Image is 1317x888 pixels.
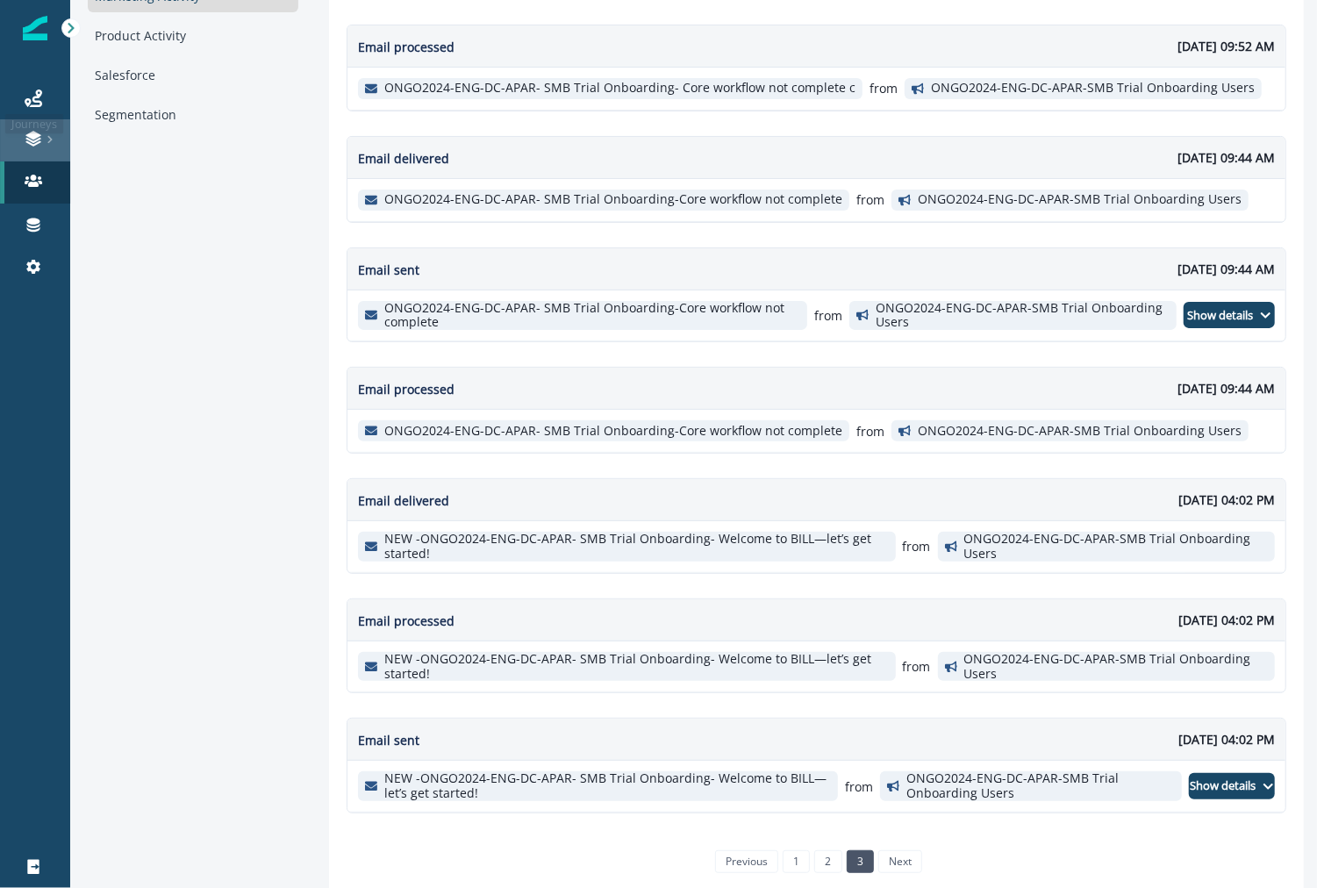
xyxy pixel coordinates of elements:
div: Salesforce [88,59,298,91]
p: Email processed [358,612,455,630]
div: Segmentation [88,98,298,131]
div: Product Activity [88,19,298,52]
p: [DATE] 09:44 AM [1177,379,1275,397]
p: ONGO2024-ENG-DC-APAR- SMB Trial Onboarding- Core workflow not complete c [384,81,855,96]
p: Show details [1190,779,1256,793]
p: from [845,777,873,796]
p: ONGO2024-ENG-DC-APAR-SMB Trial Onboarding Users [876,301,1170,331]
p: ONGO2024-ENG-DC-APAR- SMB Trial Onboarding-Core workflow not complete [384,424,842,439]
p: [DATE] 04:02 PM [1178,611,1275,629]
p: from [903,657,931,676]
button: Show details [1189,773,1275,799]
p: from [856,422,884,440]
p: from [870,79,898,97]
p: ONGO2024-ENG-DC-APAR- SMB Trial Onboarding-Core workflow not complete [384,301,800,331]
p: ONGO2024-ENG-DC-APAR-SMB Trial Onboarding Users [918,424,1242,439]
p: Email delivered [358,491,449,510]
p: NEW -ONGO2024-ENG-DC-APAR- SMB Trial Onboarding- Welcome to BILL—let’s get started! [384,652,889,682]
p: ONGO2024-ENG-DC-APAR-SMB Trial Onboarding Users [964,532,1268,562]
p: [DATE] 09:44 AM [1177,148,1275,167]
p: [DATE] 04:02 PM [1178,491,1275,509]
a: Page 1 [783,850,810,873]
p: [DATE] 04:02 PM [1178,730,1275,748]
p: [DATE] 09:44 AM [1177,260,1275,278]
p: NEW -ONGO2024-ENG-DC-APAR- SMB Trial Onboarding- Welcome to BILL—let’s get started! [384,771,831,801]
p: Show details [1187,309,1253,323]
a: Previous page [715,850,778,873]
p: ONGO2024-ENG-DC-APAR-SMB Trial Onboarding Users [918,192,1242,207]
p: ONGO2024-ENG-DC-APAR-SMB Trial Onboarding Users [964,652,1268,682]
p: [DATE] 09:52 AM [1177,37,1275,55]
p: Email processed [358,38,455,56]
p: from [814,306,842,325]
img: Inflection [23,16,47,40]
p: Email sent [358,731,419,749]
p: ONGO2024-ENG-DC-APAR-SMB Trial Onboarding Users [906,771,1175,801]
button: Show details [1184,302,1275,328]
p: from [856,190,884,209]
p: ONGO2024-ENG-DC-APAR-SMB Trial Onboarding Users [931,81,1255,96]
ul: Pagination [711,850,923,873]
p: NEW -ONGO2024-ENG-DC-APAR- SMB Trial Onboarding- Welcome to BILL—let’s get started! [384,532,889,562]
a: Page 2 [814,850,841,873]
p: Email sent [358,261,419,279]
p: ONGO2024-ENG-DC-APAR- SMB Trial Onboarding-Core workflow not complete [384,192,842,207]
p: from [903,537,931,555]
a: Page 3 is your current page [847,850,874,873]
p: Email delivered [358,149,449,168]
p: Email processed [358,380,455,398]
